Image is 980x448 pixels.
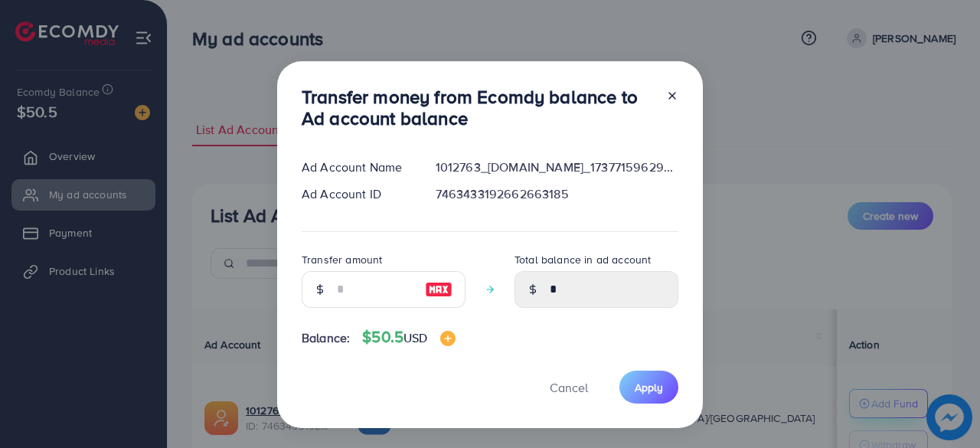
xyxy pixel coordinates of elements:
button: Cancel [531,371,607,404]
span: Apply [635,380,663,395]
label: Transfer amount [302,252,382,267]
h4: $50.5 [362,328,455,347]
label: Total balance in ad account [514,252,651,267]
button: Apply [619,371,678,404]
h3: Transfer money from Ecomdy balance to Ad account balance [302,86,654,130]
span: Balance: [302,329,350,347]
img: image [440,331,456,346]
span: Cancel [550,379,588,396]
div: 7463433192662663185 [423,185,691,203]
img: image [425,280,452,299]
div: 1012763_[DOMAIN_NAME]_1737715962950 [423,159,691,176]
div: Ad Account ID [289,185,423,203]
span: USD [403,329,427,346]
div: Ad Account Name [289,159,423,176]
